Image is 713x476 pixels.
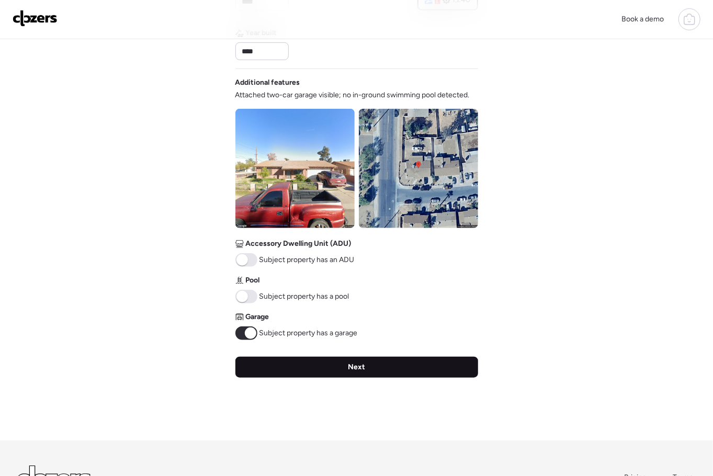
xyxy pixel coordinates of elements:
[235,77,300,88] span: Additional features
[259,255,355,265] span: Subject property has an ADU
[246,239,352,249] span: Accessory Dwelling Unit (ADU)
[235,90,470,100] span: Attached two-car garage visible; no in-ground swimming pool detected.
[259,328,358,338] span: Subject property has a garage
[246,275,260,286] span: Pool
[246,312,269,322] span: Garage
[348,362,365,372] span: Next
[621,15,664,24] span: Book a demo
[13,10,58,27] img: Logo
[259,291,349,302] span: Subject property has a pool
